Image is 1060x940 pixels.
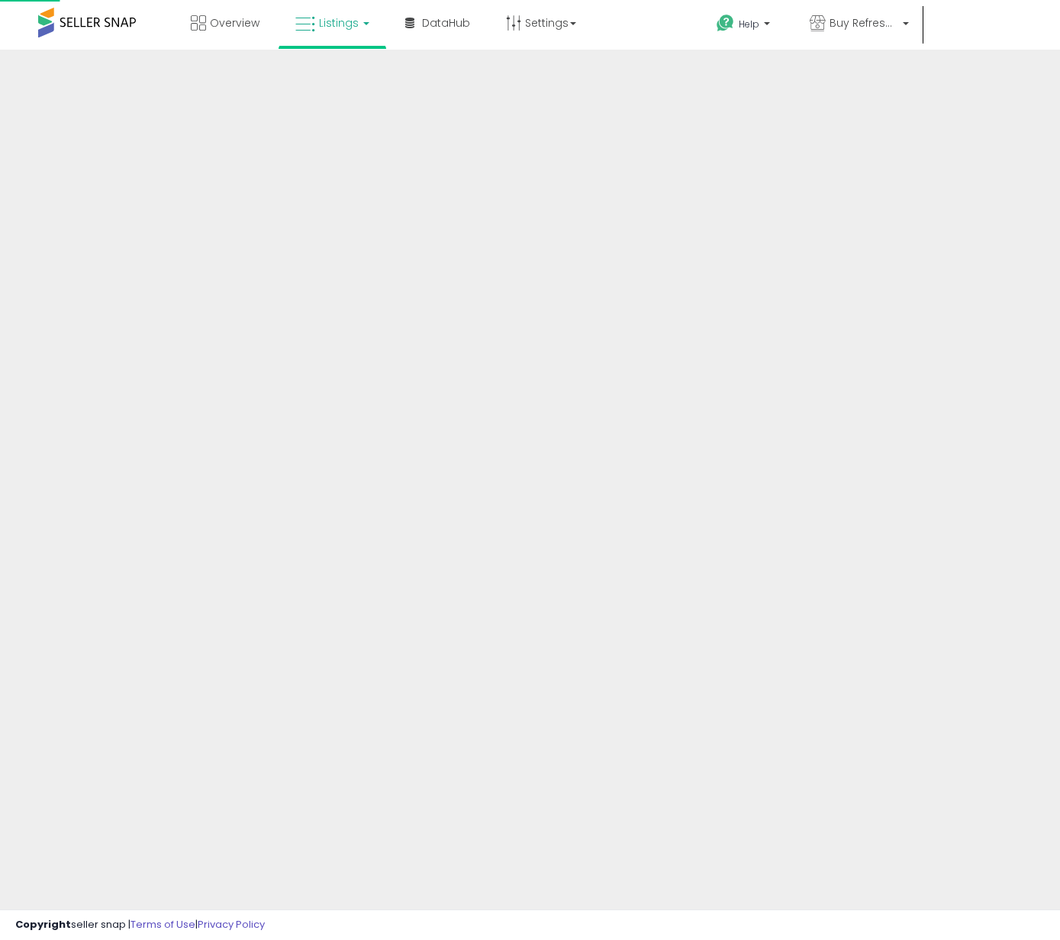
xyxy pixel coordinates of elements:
[210,15,259,31] span: Overview
[830,15,898,31] span: Buy Refreshed MX
[704,2,785,50] a: Help
[739,18,759,31] span: Help
[716,14,735,33] i: Get Help
[422,15,470,31] span: DataHub
[319,15,359,31] span: Listings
